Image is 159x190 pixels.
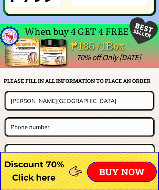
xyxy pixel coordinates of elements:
[9,145,151,163] input: Address
[71,37,146,55] div: ₱186 /1Box
[9,92,150,109] input: Your name
[25,24,132,53] div: When buy 4 GET 4 FREE
[88,162,156,181] p: BUY NOW
[4,77,158,85] h2: PLEASE FILL IN ALL INFORMATION TO PLACE AN ORDER
[9,119,151,135] input: Phone number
